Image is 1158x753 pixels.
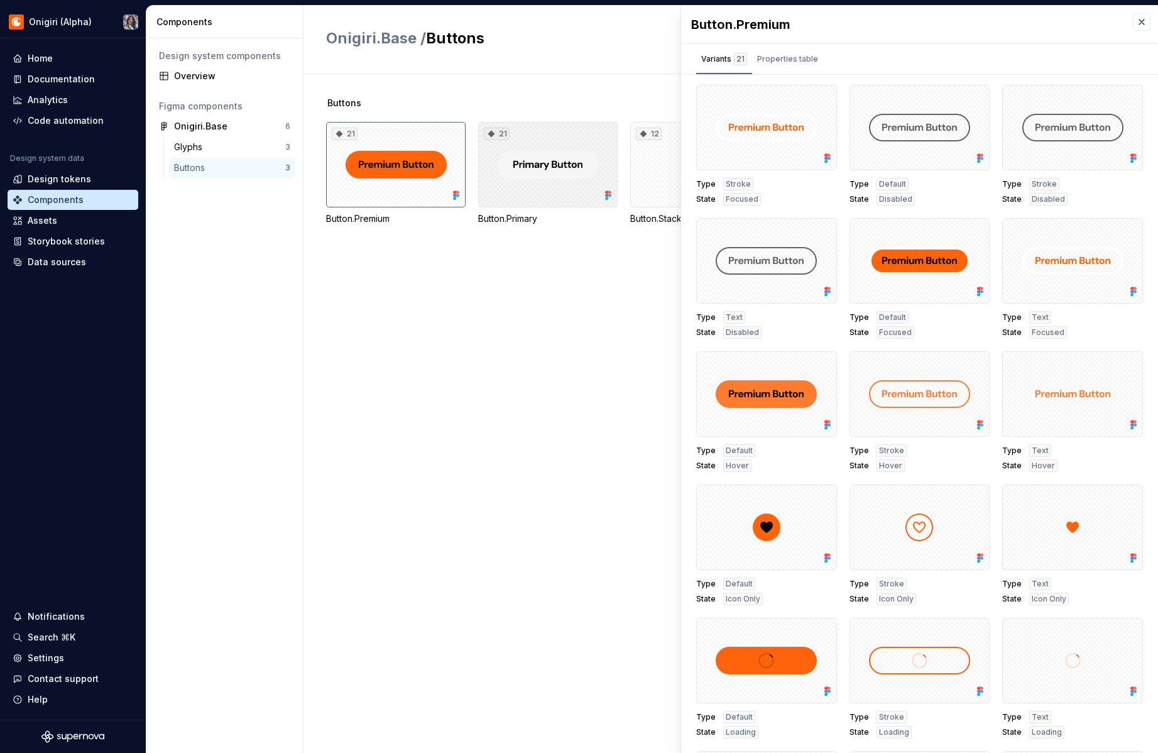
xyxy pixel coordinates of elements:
[28,673,99,685] div: Contact support
[1002,446,1022,456] span: Type
[1002,327,1022,338] span: State
[8,607,138,627] button: Notifications
[28,194,84,206] div: Components
[478,212,618,225] div: Button.Primary
[28,631,75,644] div: Search ⌘K
[154,66,295,86] a: Overview
[8,627,138,647] button: Search ⌘K
[726,579,753,589] span: Default
[734,53,747,65] div: 21
[879,727,909,737] span: Loading
[1032,179,1057,189] span: Stroke
[8,231,138,251] a: Storybook stories
[696,712,716,722] span: Type
[326,28,846,48] h2: Buttons
[28,52,53,65] div: Home
[726,712,753,722] span: Default
[332,128,358,140] div: 21
[1032,327,1064,338] span: Focused
[696,179,716,189] span: Type
[879,712,904,722] span: Stroke
[696,579,716,589] span: Type
[879,327,912,338] span: Focused
[696,327,716,338] span: State
[484,128,510,140] div: 21
[154,116,295,136] a: Onigiri.Base6
[1002,579,1022,589] span: Type
[478,122,618,225] div: 21Button.Primary
[8,169,138,189] a: Design tokens
[169,137,295,157] a: Glyphs3
[696,194,716,204] span: State
[156,16,298,28] div: Components
[849,712,869,722] span: Type
[696,727,716,737] span: State
[696,594,716,604] span: State
[879,579,904,589] span: Stroke
[29,16,92,28] div: Onigiri (Alpha)
[1032,446,1049,456] span: Text
[879,446,904,456] span: Stroke
[159,100,290,113] div: Figma components
[849,179,869,189] span: Type
[285,163,290,173] div: 3
[849,327,869,338] span: State
[28,256,86,268] div: Data sources
[849,194,869,204] span: State
[8,69,138,89] a: Documentation
[9,14,24,30] img: 25dd04c0-9bb6-47b6-936d-a9571240c086.png
[879,312,906,322] span: Default
[879,594,914,604] span: Icon Only
[757,53,818,65] div: Properties table
[1032,727,1062,737] span: Loading
[696,312,716,322] span: Type
[28,173,91,185] div: Design tokens
[879,179,906,189] span: Default
[726,461,749,471] span: Hover
[10,153,84,163] div: Design system data
[8,690,138,710] button: Help
[28,214,57,227] div: Assets
[726,194,758,204] span: Focused
[326,212,466,225] div: Button.Premium
[1002,312,1022,322] span: Type
[849,461,869,471] span: State
[879,194,912,204] span: Disabled
[879,461,902,471] span: Hover
[8,48,138,69] a: Home
[726,179,751,189] span: Stroke
[28,610,85,623] div: Notifications
[285,121,290,131] div: 6
[849,579,869,589] span: Type
[630,212,770,225] div: Button.Stack
[1032,194,1065,204] span: Disabled
[28,693,48,706] div: Help
[701,53,747,65] div: Variants
[1032,594,1066,604] span: Icon Only
[1002,461,1022,471] span: State
[630,122,770,225] div: 12Button.Stack
[726,727,756,737] span: Loading
[123,14,138,30] img: Susan Lin
[8,90,138,110] a: Analytics
[174,141,207,153] div: Glyphs
[8,211,138,231] a: Assets
[169,158,295,178] a: Buttons3
[726,594,760,604] span: Icon Only
[1002,712,1022,722] span: Type
[1032,312,1049,322] span: Text
[8,111,138,131] a: Code automation
[849,594,869,604] span: State
[696,461,716,471] span: State
[691,16,1120,33] div: Button.Premium
[174,70,290,82] div: Overview
[41,730,104,743] svg: Supernova Logo
[849,312,869,322] span: Type
[726,327,759,338] span: Disabled
[696,446,716,456] span: Type
[8,190,138,210] a: Components
[3,8,143,35] button: Onigiri (Alpha)Susan Lin
[28,235,105,248] div: Storybook stories
[1032,579,1049,589] span: Text
[8,648,138,668] a: Settings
